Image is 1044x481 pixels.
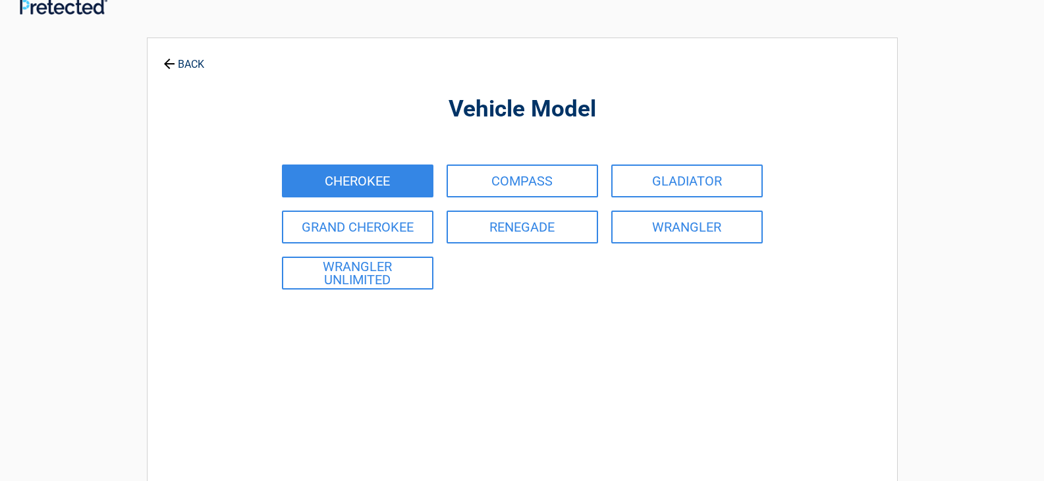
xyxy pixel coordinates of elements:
[447,211,598,243] a: RENEGADE
[282,165,433,197] a: CHEROKEE
[611,211,763,243] a: WRANGLER
[611,165,763,197] a: GLADIATOR
[220,94,825,125] h2: Vehicle Model
[161,47,207,70] a: BACK
[282,211,433,243] a: GRAND CHEROKEE
[282,257,433,290] a: WRANGLER UNLIMITED
[447,165,598,197] a: COMPASS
